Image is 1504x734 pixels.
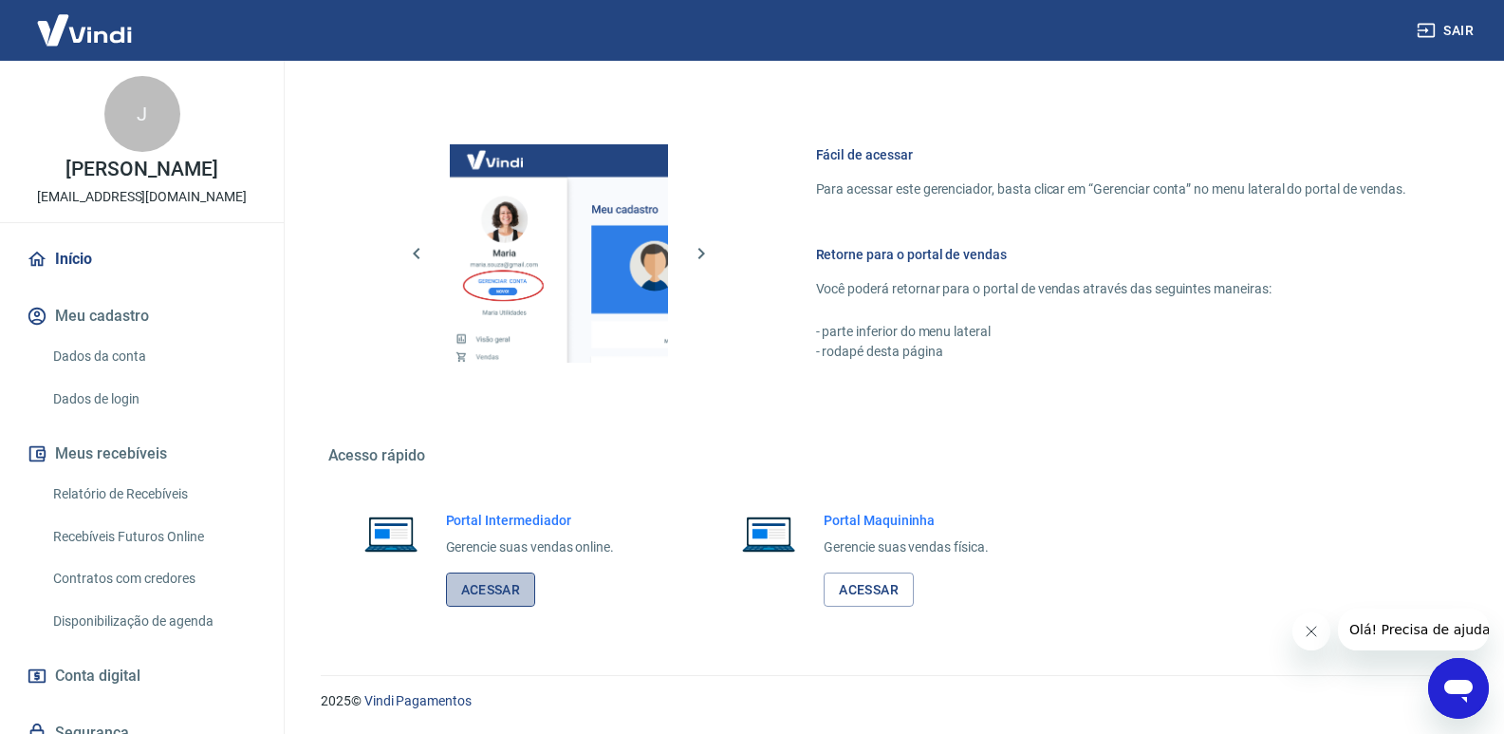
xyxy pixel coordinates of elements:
img: Imagem da dashboard mostrando o botão de gerenciar conta na sidebar no lado esquerdo [450,144,668,363]
iframe: Mensagem da empresa [1338,609,1489,650]
p: - parte inferior do menu lateral [816,322,1406,342]
h6: Portal Maquininha [824,511,989,530]
p: [PERSON_NAME] [65,160,217,179]
button: Sair [1413,13,1481,48]
a: Dados da conta [46,337,261,376]
a: Acessar [446,573,536,608]
p: 2025 © [321,691,1458,711]
h6: Fácil de acessar [816,145,1406,164]
p: Gerencie suas vendas online. [446,537,615,557]
h5: Acesso rápido [328,446,1452,465]
p: Gerencie suas vendas física. [824,537,989,557]
p: [EMAIL_ADDRESS][DOMAIN_NAME] [37,187,247,207]
button: Meus recebíveis [23,433,261,475]
iframe: Botão para abrir a janela de mensagens [1428,658,1489,719]
p: Você poderá retornar para o portal de vendas através das seguintes maneiras: [816,279,1406,299]
img: Imagem de um notebook aberto [351,511,431,556]
p: Para acessar este gerenciador, basta clicar em “Gerenciar conta” no menu lateral do portal de ven... [816,179,1406,199]
a: Relatório de Recebíveis [46,475,261,514]
a: Conta digital [23,655,261,697]
span: Olá! Precisa de ajuda? [11,13,159,28]
a: Contratos com credores [46,559,261,598]
a: Acessar [824,573,914,608]
span: Conta digital [55,663,140,689]
p: - rodapé desta página [816,342,1406,362]
a: Início [23,238,261,280]
img: Imagem de um notebook aberto [729,511,808,556]
a: Recebíveis Futuros Online [46,518,261,556]
a: Vindi Pagamentos [364,693,472,708]
h6: Portal Intermediador [446,511,615,530]
div: J [104,76,180,152]
button: Meu cadastro [23,295,261,337]
img: Vindi [23,1,146,59]
iframe: Fechar mensagem [1292,612,1330,650]
a: Dados de login [46,380,261,419]
a: Disponibilização de agenda [46,602,261,641]
h6: Retorne para o portal de vendas [816,245,1406,264]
